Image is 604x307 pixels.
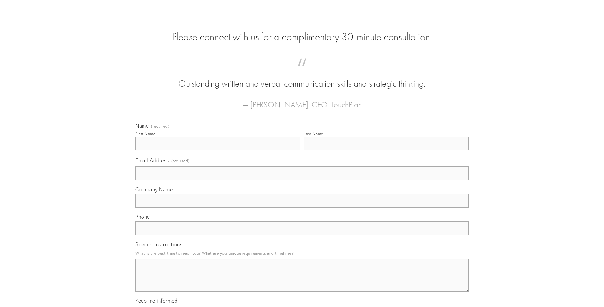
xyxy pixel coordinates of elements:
div: First Name [135,131,155,136]
blockquote: Outstanding written and verbal communication skills and strategic thinking. [146,65,458,90]
span: Phone [135,213,150,220]
span: Special Instructions [135,241,182,247]
span: (required) [171,156,190,165]
figcaption: — [PERSON_NAME], CEO, TouchPlan [146,90,458,111]
span: Keep me informed [135,298,177,304]
div: Last Name [304,131,323,136]
span: Email Address [135,157,169,163]
span: Company Name [135,186,173,193]
span: Name [135,122,149,129]
span: (required) [151,124,169,128]
p: What is the best time to reach you? What are your unique requirements and timelines? [135,249,469,258]
span: “ [146,65,458,77]
h2: Please connect with us for a complimentary 30-minute consultation. [135,31,469,43]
